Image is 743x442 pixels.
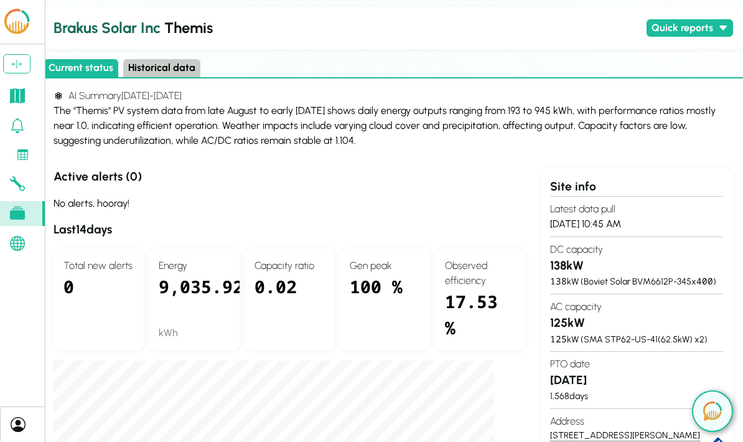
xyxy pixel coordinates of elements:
[445,258,515,288] h4: Observed efficiency
[550,332,723,347] div: kW ( SMA STP62-US-41 ( 62.5 kW) x )
[44,59,743,78] div: Select page state
[550,202,723,217] h4: Latest data pull
[550,333,567,345] span: 125
[550,372,723,390] h3: [DATE]
[696,275,713,287] span: 400
[550,275,567,287] span: 138
[54,103,733,148] div: The "Themis" PV system data from late August to early [DATE] shows daily energy outputs ranging f...
[350,273,420,341] div: 100 %
[44,59,118,77] button: Current status
[550,275,723,289] div: kW ( Boviet Solar BVM6612P-345 x )
[255,273,325,341] div: 0.02
[550,414,723,429] h4: Address
[550,390,723,403] div: 1,568 days
[2,7,32,36] img: LCOE.ai
[54,19,161,37] span: Brakus Solar Inc
[550,178,723,196] div: Site info
[699,334,704,345] span: 2
[550,299,723,314] h4: AC capacity
[445,288,515,341] div: 17.53 %
[54,168,525,186] h3: Active alerts ( 0 )
[550,242,723,257] h4: DC capacity
[255,258,325,273] h4: Capacity ratio
[159,273,229,326] div: 9,035.92
[63,258,134,273] h4: Total new alerts
[54,196,525,211] div: No alerts, hooray!
[159,258,229,273] h4: Energy
[54,88,733,103] h4: AI Summary [DATE] - [DATE]
[550,257,723,275] h3: 138 kW
[647,19,733,37] button: Quick reports
[550,314,723,332] h3: 125 kW
[159,326,229,341] div: kWh
[123,59,200,77] button: Historical data
[550,357,723,372] h4: PTO date
[63,273,134,341] div: 0
[350,258,420,273] h4: Gen peak
[54,221,525,239] h3: Last 14 days
[703,402,722,421] img: open chat
[54,17,642,39] h2: Themis
[550,196,723,237] section: [DATE] 10:45 AM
